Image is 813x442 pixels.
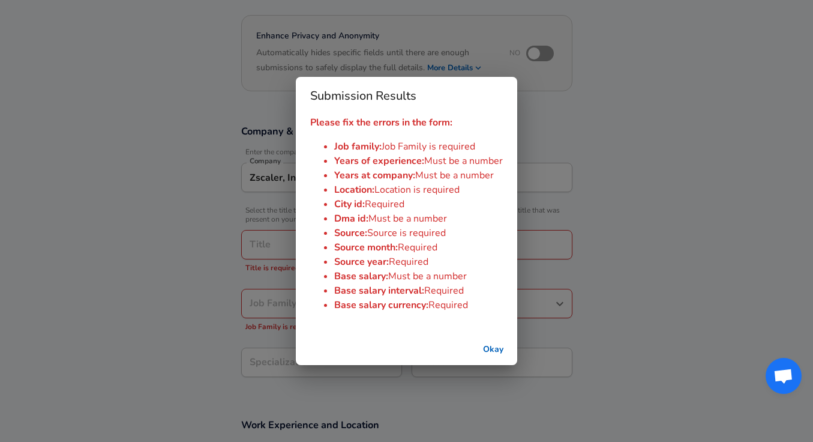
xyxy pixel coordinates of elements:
span: Base salary interval : [334,284,424,297]
button: successful-submission-button [474,339,512,361]
span: Required [389,255,428,268]
span: Source : [334,226,367,240]
span: Must be a number [388,270,467,283]
div: Open chat [766,358,802,394]
strong: Please fix the errors in the form: [310,116,452,129]
span: Required [424,284,464,297]
span: Job Family is required [382,140,475,153]
span: Required [428,298,468,312]
span: Must be a number [415,169,494,182]
span: City id : [334,198,365,211]
span: Base salary currency : [334,298,428,312]
span: Required [398,241,437,254]
span: Years of experience : [334,154,424,168]
span: Job family : [334,140,382,153]
span: Required [365,198,404,211]
span: Location is required [374,183,460,196]
span: Source is required [367,226,446,240]
span: Must be a number [424,154,503,168]
span: Base salary : [334,270,388,283]
span: Years at company : [334,169,415,182]
span: Dma id : [334,212,368,225]
h2: Submission Results [296,77,517,115]
span: Must be a number [368,212,447,225]
span: Location : [334,183,374,196]
span: Source month : [334,241,398,254]
span: Source year : [334,255,389,268]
